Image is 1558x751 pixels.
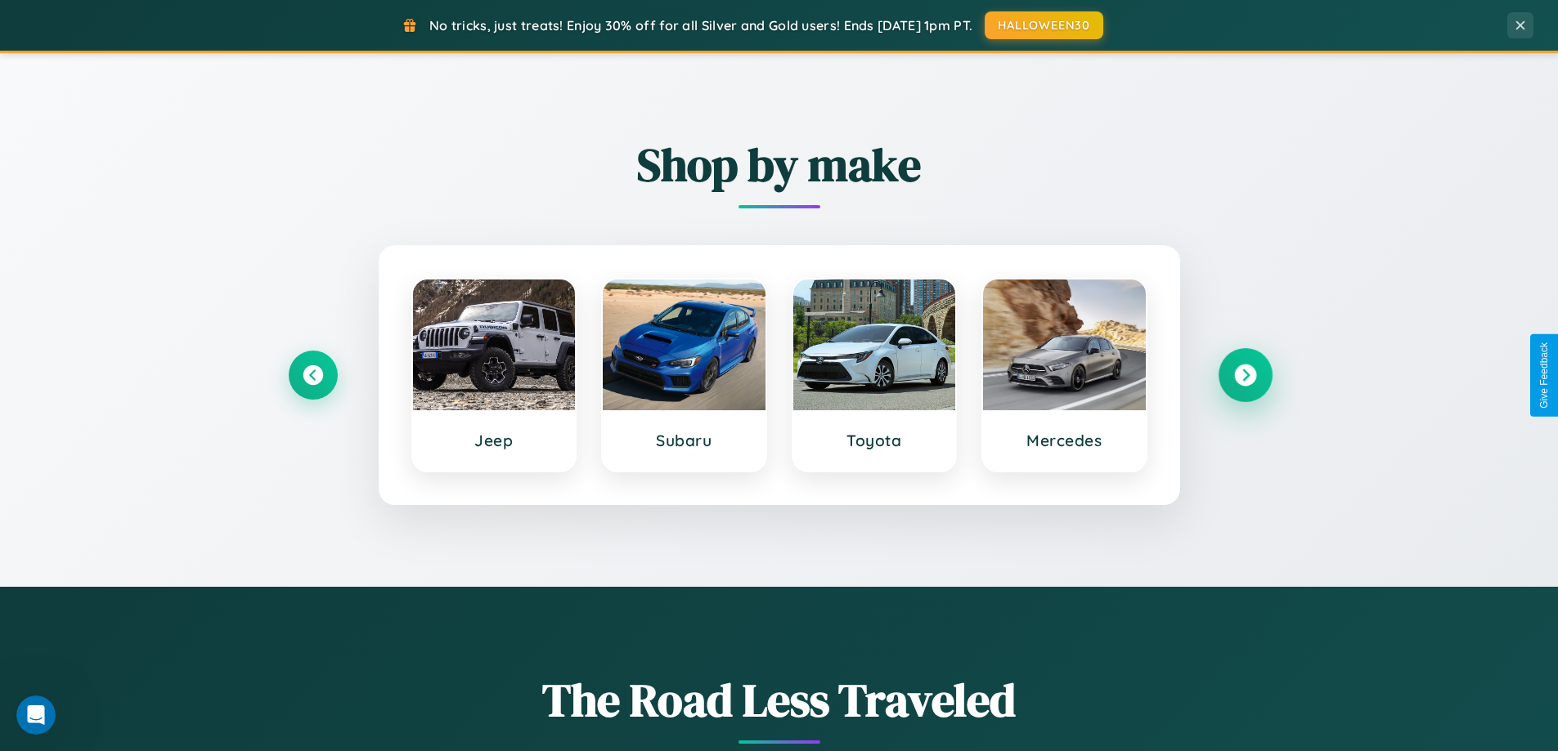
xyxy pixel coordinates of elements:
h3: Subaru [619,431,749,450]
span: No tricks, just treats! Enjoy 30% off for all Silver and Gold users! Ends [DATE] 1pm PT. [429,17,972,34]
h3: Toyota [810,431,940,450]
button: HALLOWEEN30 [985,11,1103,39]
h2: Shop by make [289,133,1270,196]
h3: Mercedes [999,431,1129,450]
div: Give Feedback [1538,342,1550,409]
h1: The Road Less Traveled [289,668,1270,731]
iframe: Intercom live chat [16,695,56,735]
h3: Jeep [429,431,559,450]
